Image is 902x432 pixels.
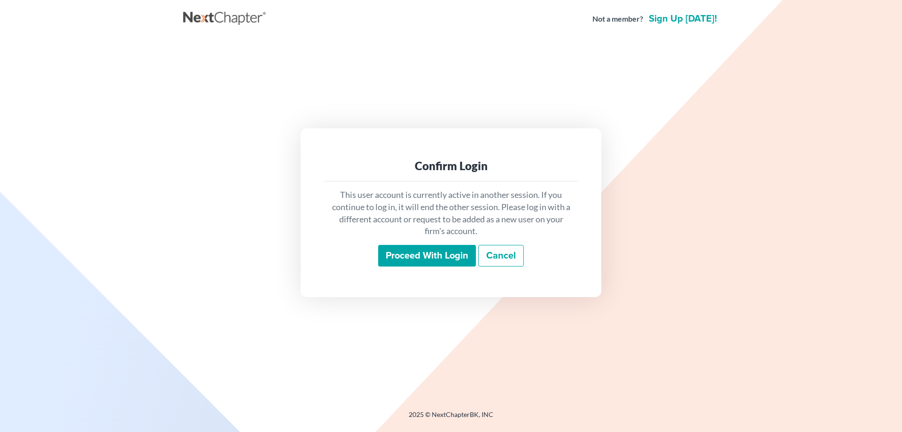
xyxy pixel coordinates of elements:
[183,410,719,427] div: 2025 © NextChapterBK, INC
[478,245,524,267] a: Cancel
[378,245,476,267] input: Proceed with login
[647,14,719,24] a: Sign up [DATE]!
[592,14,643,24] strong: Not a member?
[331,158,571,173] div: Confirm Login
[331,189,571,237] p: This user account is currently active in another session. If you continue to log in, it will end ...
